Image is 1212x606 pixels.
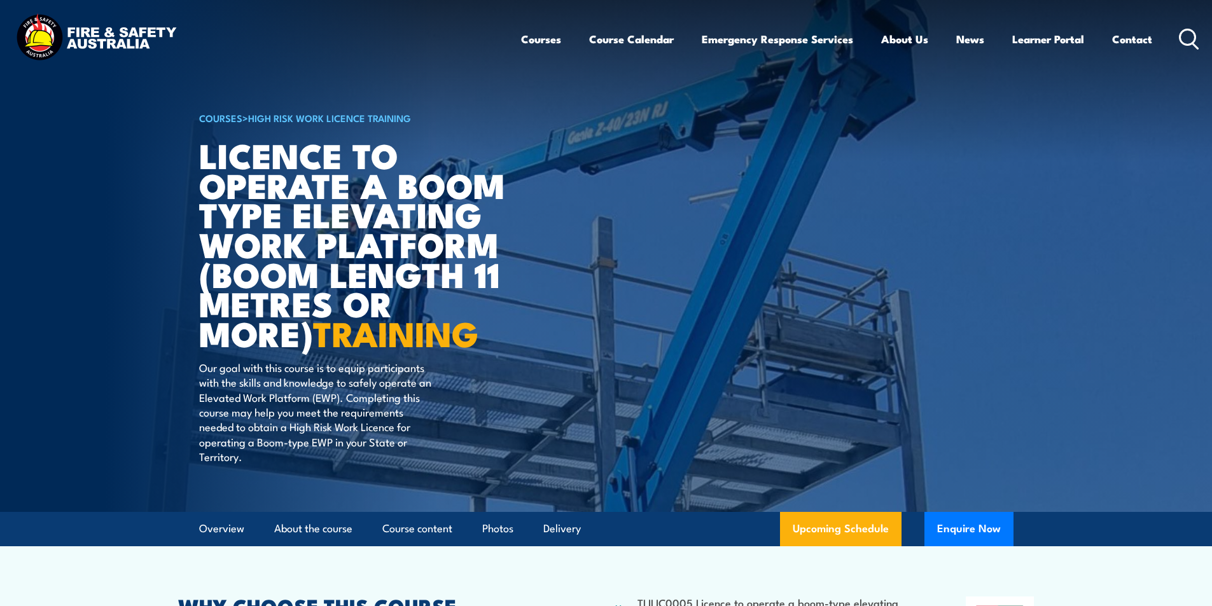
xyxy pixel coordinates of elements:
a: Upcoming Schedule [780,512,902,546]
a: COURSES [199,111,242,125]
h1: Licence to operate a boom type elevating work platform (boom length 11 metres or more) [199,140,513,348]
a: Delivery [543,512,581,546]
a: Overview [199,512,244,546]
a: Photos [482,512,513,546]
a: High Risk Work Licence Training [248,111,411,125]
a: About Us [881,22,928,56]
a: Course Calendar [589,22,674,56]
a: Emergency Response Services [702,22,853,56]
button: Enquire Now [924,512,1013,546]
a: About the course [274,512,352,546]
a: Contact [1112,22,1152,56]
a: Course content [382,512,452,546]
p: Our goal with this course is to equip participants with the skills and knowledge to safely operat... [199,360,431,464]
strong: TRAINING [313,306,478,359]
a: Courses [521,22,561,56]
a: News [956,22,984,56]
h6: > [199,110,513,125]
a: Learner Portal [1012,22,1084,56]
